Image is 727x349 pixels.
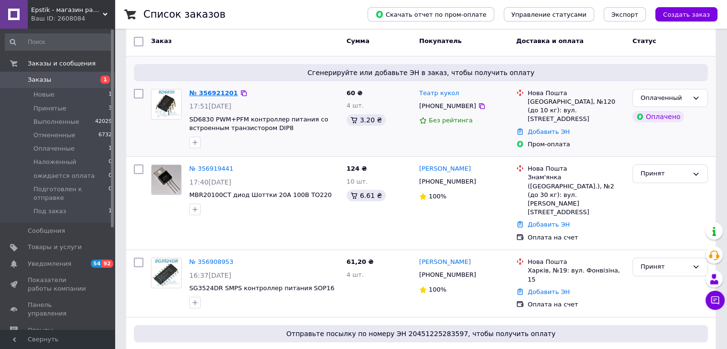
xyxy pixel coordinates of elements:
[152,165,181,195] img: Фото товару
[33,207,66,216] span: Под заказ
[419,164,471,174] a: [PERSON_NAME]
[419,178,476,185] span: [PHONE_NUMBER]
[151,89,182,120] a: Фото товару
[109,185,112,202] span: 0
[151,164,182,195] a: Фото товару
[604,7,646,22] button: Экспорт
[109,104,112,113] span: 3
[419,258,471,267] a: [PERSON_NAME]
[368,7,494,22] button: Скачать отчет по пром-оплате
[528,89,625,98] div: Нова Пошта
[33,104,66,113] span: Принятые
[91,260,102,268] span: 54
[632,111,684,122] div: Оплачено
[109,172,112,180] span: 0
[189,191,332,198] a: MBR20100CT диод Шоттки 20А 100В TO220
[429,193,446,200] span: 100%
[28,326,53,335] span: Отзывы
[5,33,113,51] input: Поиск
[100,76,110,84] span: 1
[28,260,71,268] span: Уведомления
[632,37,656,44] span: Статус
[152,258,181,288] img: Фото товару
[347,258,374,265] span: 61,20 ₴
[109,144,112,153] span: 1
[640,93,688,103] div: Оплаченный
[347,178,368,185] span: 10 шт.
[138,329,704,338] span: Отправьте посылку по номеру ЭН 20451225283597, чтобы получить оплату
[528,173,625,217] div: Знам'янка ([GEOGRAPHIC_DATA].), №2 (до 30 кг): вул. [PERSON_NAME][STREET_ADDRESS]
[375,10,487,19] span: Скачать отчет по пром-оплате
[646,11,717,18] a: Создать заказ
[138,68,704,77] span: Сгенерируйте или добавьте ЭН в заказ, чтобы получить оплату
[189,116,328,132] a: SD6830 PWM+PFM контроллер питания со встроенным транзистором DIP8
[98,131,112,140] span: 6732
[143,9,226,20] h1: Список заказов
[528,98,625,124] div: [GEOGRAPHIC_DATA], №120 (до 10 кг): вул. [STREET_ADDRESS]
[189,89,238,97] a: № 356921201
[347,190,386,201] div: 6.61 ₴
[28,276,88,293] span: Показатели работы компании
[33,172,95,180] span: ожидается оплата
[189,178,231,186] span: 17:40[DATE]
[528,288,570,295] a: Добавить ЭН
[151,37,172,44] span: Заказ
[152,89,181,119] img: Фото товару
[504,7,594,22] button: Управление статусами
[33,185,109,202] span: Подготовлен к отправке
[109,90,112,99] span: 1
[347,114,386,126] div: 3.20 ₴
[33,144,75,153] span: Оплаченные
[189,102,231,110] span: 17:51[DATE]
[528,128,570,135] a: Добавить ЭН
[347,89,363,97] span: 60 ₴
[189,284,335,292] a: SG3524DR SMPS контроллер питания SOP16
[151,258,182,288] a: Фото товару
[419,102,476,109] span: [PHONE_NUMBER]
[655,7,717,22] button: Создать заказ
[189,272,231,279] span: 16:37[DATE]
[189,165,233,172] a: № 356919441
[419,271,476,278] span: [PHONE_NUMBER]
[33,131,75,140] span: Отмененные
[528,221,570,228] a: Добавить ЭН
[705,291,725,310] button: Чат с покупателем
[347,271,364,278] span: 4 шт.
[28,243,82,251] span: Товары и услуги
[95,118,112,126] span: 42029
[109,158,112,166] span: 0
[33,90,54,99] span: Новые
[33,118,79,126] span: Выполненные
[28,301,88,318] span: Панель управления
[347,165,367,172] span: 124 ₴
[528,233,625,242] div: Оплата на счет
[102,260,113,268] span: 92
[663,11,710,18] span: Создать заказ
[109,207,112,216] span: 1
[28,227,65,235] span: Сообщения
[516,37,584,44] span: Доставка и оплата
[528,266,625,284] div: Харків, №19: вул. Фонвізіна, 15
[28,59,96,68] span: Заказы и сообщения
[429,117,473,124] span: Без рейтинга
[419,37,462,44] span: Покупатель
[640,262,688,272] div: Принят
[611,11,638,18] span: Экспорт
[189,258,233,265] a: № 356908953
[528,258,625,266] div: Нова Пошта
[31,6,103,14] span: Epstik - магазин радиокомпонентов
[419,89,459,98] a: Театр кукол
[347,37,369,44] span: Сумма
[33,158,76,166] span: Наложенный
[511,11,586,18] span: Управление статусами
[28,76,51,84] span: Заказы
[347,102,364,109] span: 4 шт.
[528,300,625,309] div: Оплата на счет
[528,140,625,149] div: Пром-оплата
[528,164,625,173] div: Нова Пошта
[640,169,688,179] div: Принят
[31,14,115,23] div: Ваш ID: 2608084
